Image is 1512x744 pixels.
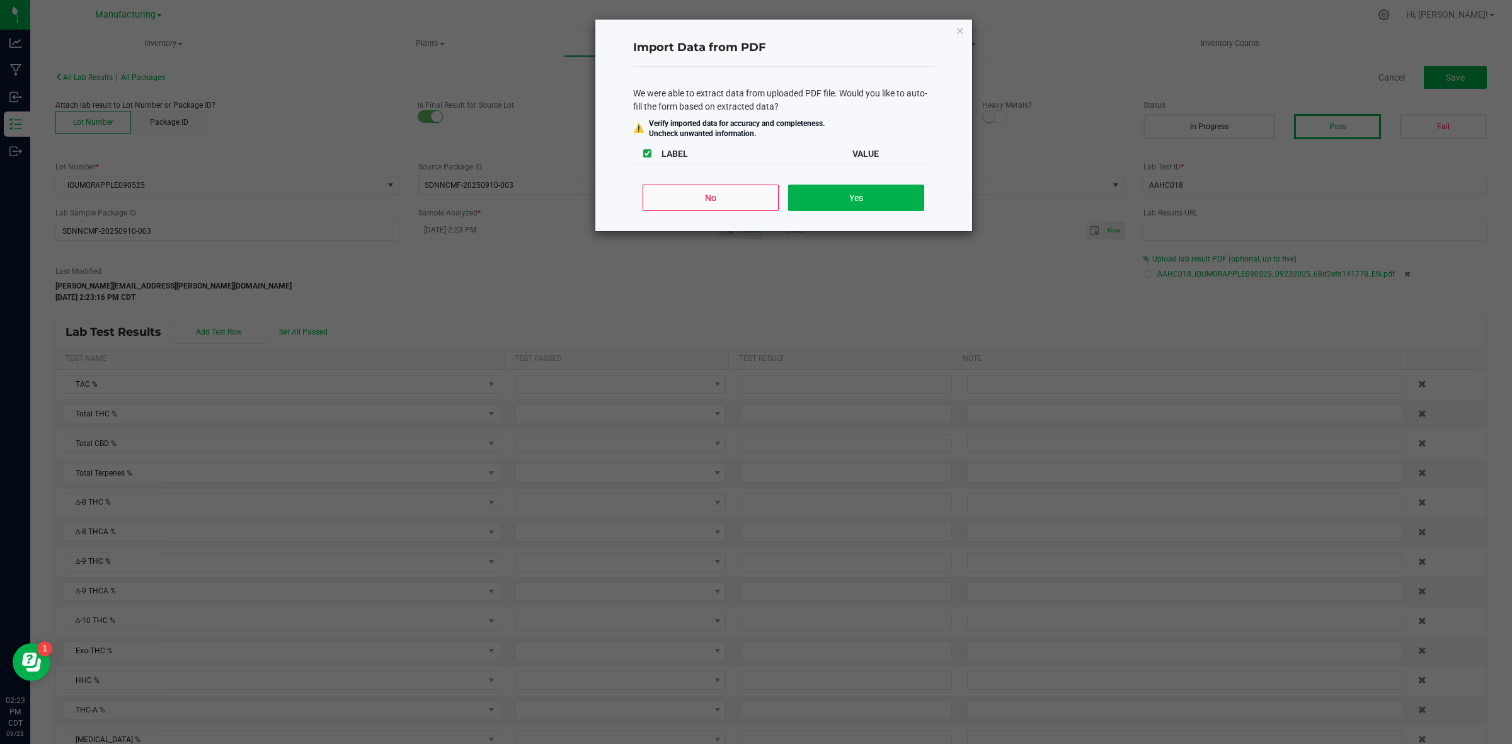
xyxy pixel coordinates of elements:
[633,122,644,135] div: ⚠️
[852,144,934,164] th: VALUE
[643,185,778,211] button: No
[956,23,965,38] button: Close
[37,641,52,656] iframe: Resource center unread badge
[13,643,50,681] iframe: Resource center
[788,185,924,211] button: Yes
[633,87,934,113] div: We were able to extract data from uploaded PDF file. Would you like to auto-fill the form based o...
[661,144,852,164] th: LABEL
[633,40,934,56] h4: Import Data from PDF
[649,118,825,139] p: Verify imported data for accuracy and completeness. Uncheck unwanted information.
